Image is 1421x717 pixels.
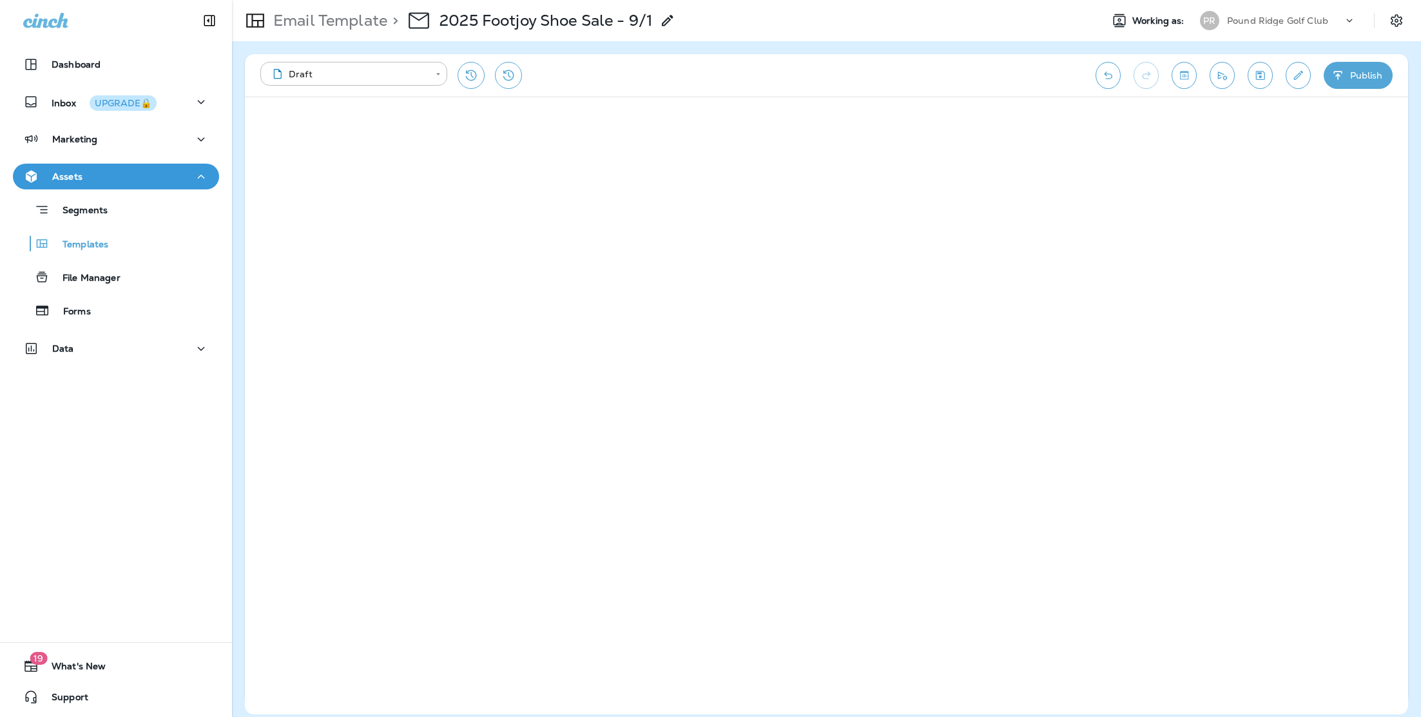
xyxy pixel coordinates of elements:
span: What's New [39,661,106,676]
button: Support [13,684,219,710]
button: UPGRADE🔒 [90,95,157,111]
button: File Manager [13,263,219,291]
button: 19What's New [13,653,219,679]
button: Marketing [13,126,219,152]
button: Dashboard [13,52,219,77]
button: Templates [13,230,219,257]
span: Support [39,692,88,707]
div: UPGRADE🔒 [95,99,151,108]
p: Assets [52,171,82,182]
button: Edit details [1286,62,1311,89]
button: Publish [1324,62,1393,89]
p: File Manager [50,272,121,285]
button: Send test email [1210,62,1235,89]
p: 2025 Footjoy Shoe Sale - 9/1 [440,11,652,30]
p: Forms [50,306,91,318]
button: View Changelog [495,62,522,89]
div: Draft [269,68,427,81]
button: Save [1248,62,1273,89]
button: Assets [13,164,219,189]
button: Restore from previous version [458,62,485,89]
button: Toggle preview [1172,62,1197,89]
button: Collapse Sidebar [191,8,227,33]
p: Templates [50,239,108,251]
div: PR [1200,11,1219,30]
span: Working as: [1132,15,1187,26]
button: Segments [13,196,219,224]
p: > [387,11,398,30]
button: InboxUPGRADE🔒 [13,89,219,115]
button: Undo [1096,62,1121,89]
p: Pound Ridge Golf Club [1227,15,1328,26]
button: Data [13,336,219,361]
button: Forms [13,297,219,324]
p: Data [52,343,74,354]
span: 19 [30,652,47,665]
p: Marketing [52,134,97,144]
p: Email Template [268,11,387,30]
p: Segments [50,205,108,218]
p: Inbox [52,95,157,109]
button: Settings [1385,9,1408,32]
p: Dashboard [52,59,101,70]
